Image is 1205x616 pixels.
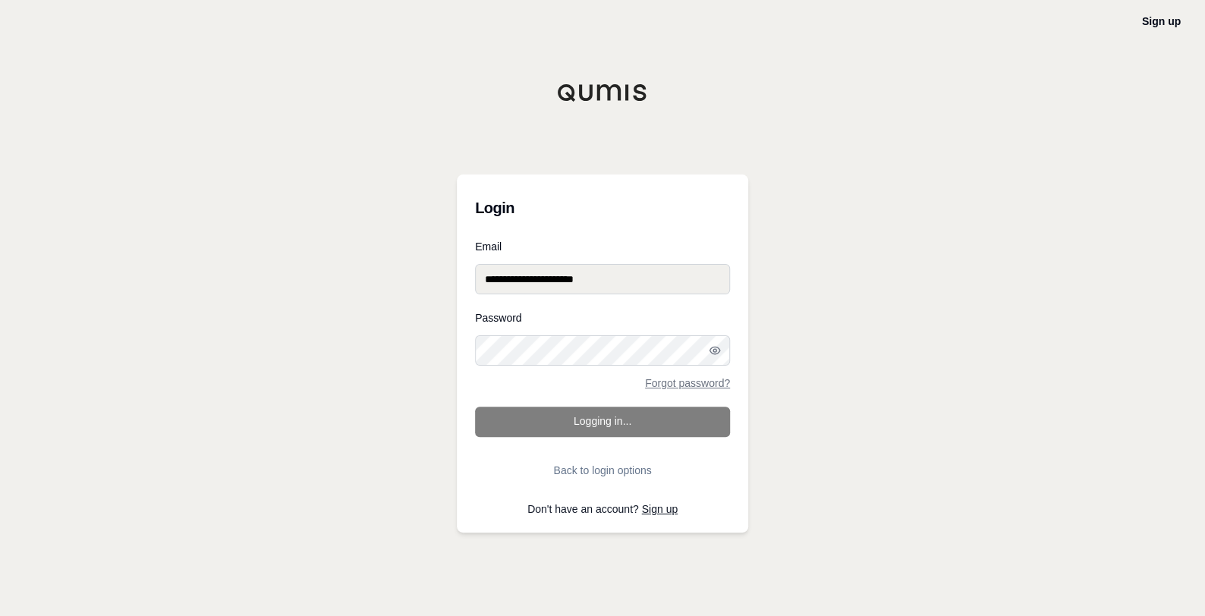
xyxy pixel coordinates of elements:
[642,503,678,515] a: Sign up
[645,378,730,388] a: Forgot password?
[475,504,730,514] p: Don't have an account?
[475,455,730,486] button: Back to login options
[475,313,730,323] label: Password
[557,83,648,102] img: Qumis
[1142,15,1181,27] a: Sign up
[475,193,730,223] h3: Login
[475,241,730,252] label: Email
